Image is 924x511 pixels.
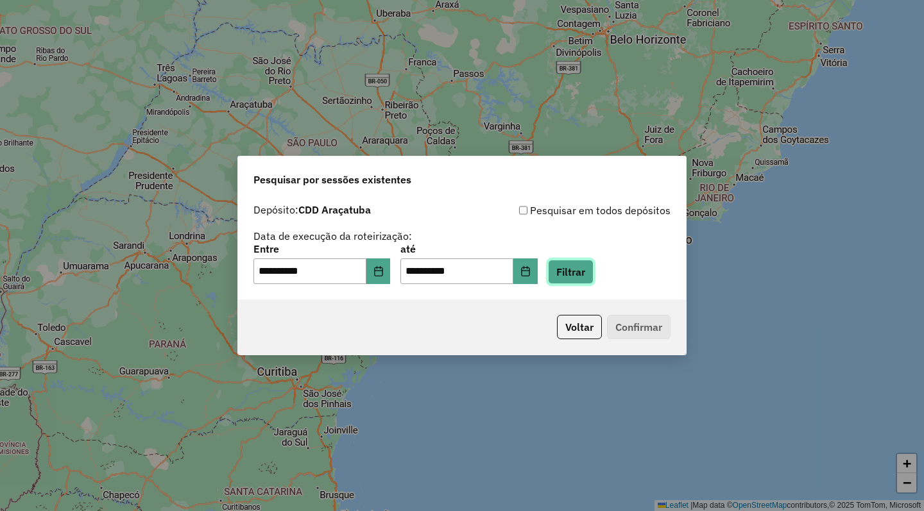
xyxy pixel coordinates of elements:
strong: CDD Araçatuba [298,203,371,216]
label: Entre [253,241,390,256]
label: Data de execução da roteirização: [253,228,412,244]
span: Pesquisar por sessões existentes [253,172,411,187]
button: Choose Date [513,258,538,284]
label: até [400,241,537,256]
button: Filtrar [548,260,594,284]
label: Depósito: [253,202,371,217]
button: Voltar [557,315,602,339]
button: Choose Date [366,258,391,284]
div: Pesquisar em todos depósitos [462,203,671,218]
